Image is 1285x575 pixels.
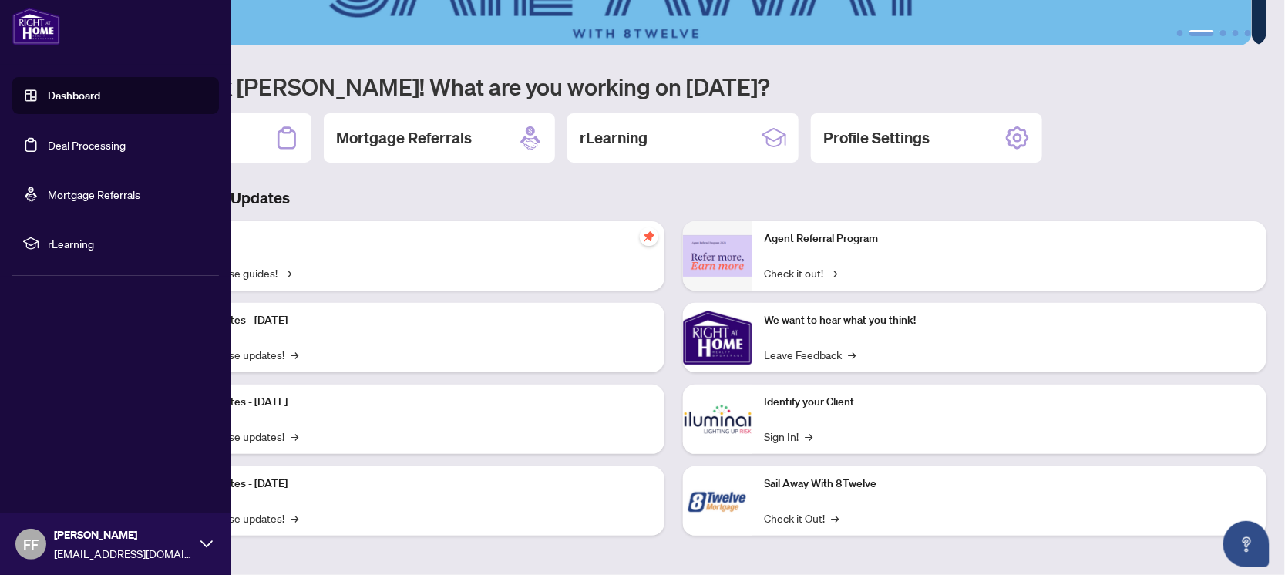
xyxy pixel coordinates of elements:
button: Open asap [1223,521,1270,567]
span: → [291,428,298,445]
span: → [830,264,838,281]
p: Sail Away With 8Twelve [765,476,1255,493]
p: Agent Referral Program [765,230,1255,247]
p: We want to hear what you think! [765,312,1255,329]
span: [EMAIL_ADDRESS][DOMAIN_NAME] [54,545,193,562]
span: → [806,428,813,445]
span: rLearning [48,235,208,252]
a: Check it out!→ [765,264,838,281]
span: → [284,264,291,281]
button: 5 [1245,30,1251,36]
span: → [849,346,856,363]
p: Platform Updates - [DATE] [162,394,652,411]
h3: Brokerage & Industry Updates [80,187,1266,209]
a: Leave Feedback→ [765,346,856,363]
img: Sail Away With 8Twelve [683,466,752,536]
span: pushpin [640,227,658,246]
img: logo [12,8,60,45]
span: → [291,346,298,363]
span: FF [23,533,39,555]
button: 2 [1189,30,1214,36]
p: Self-Help [162,230,652,247]
img: Agent Referral Program [683,235,752,277]
span: [PERSON_NAME] [54,526,193,543]
button: 3 [1220,30,1226,36]
button: 1 [1177,30,1183,36]
h2: Mortgage Referrals [336,127,472,149]
p: Platform Updates - [DATE] [162,476,652,493]
span: → [832,509,839,526]
p: Identify your Client [765,394,1255,411]
button: 4 [1233,30,1239,36]
a: Check it Out!→ [765,509,839,526]
img: We want to hear what you think! [683,303,752,372]
h2: rLearning [580,127,648,149]
span: → [291,509,298,526]
a: Mortgage Referrals [48,187,140,201]
h1: Welcome back [PERSON_NAME]! What are you working on [DATE]? [80,72,1266,101]
a: Deal Processing [48,138,126,152]
a: Sign In!→ [765,428,813,445]
a: Dashboard [48,89,100,103]
p: Platform Updates - [DATE] [162,312,652,329]
img: Identify your Client [683,385,752,454]
h2: Profile Settings [823,127,930,149]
